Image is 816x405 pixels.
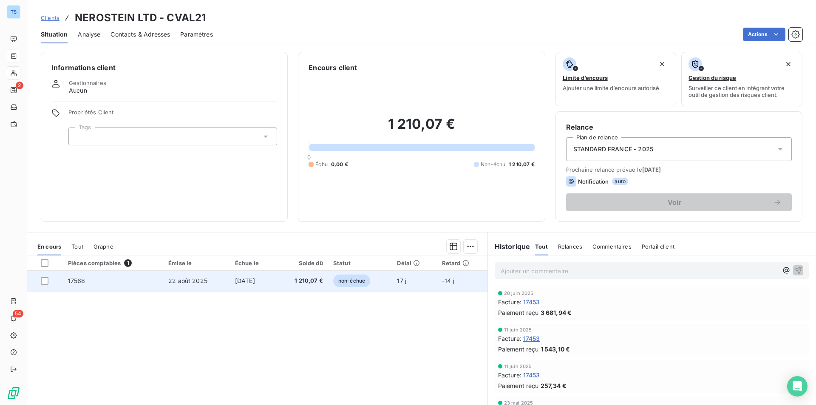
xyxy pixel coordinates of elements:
[397,277,406,284] span: 17 j
[75,10,206,25] h3: NEROSTEIN LTD - CVAL21
[787,376,807,397] div: Open Intercom Messenger
[68,277,85,284] span: 17568
[16,82,23,89] span: 2
[69,86,87,95] span: Aucun
[76,133,82,140] input: Ajouter une valeur
[523,297,540,306] span: 17453
[68,259,158,267] div: Pièces comptables
[41,14,59,22] a: Clients
[509,161,535,168] span: 1 210,07 €
[566,193,792,211] button: Voir
[566,166,792,173] span: Prochaine relance prévue le
[235,277,255,284] span: [DATE]
[488,241,530,252] h6: Historique
[168,260,225,266] div: Émise le
[69,79,106,86] span: Gestionnaires
[541,345,570,354] span: 1 543,10 €
[7,386,20,400] img: Logo LeanPay
[498,308,539,317] span: Paiement reçu
[93,243,113,250] span: Graphe
[555,52,677,106] button: Limite d’encoursAjouter une limite d’encours autorisé
[743,28,785,41] button: Actions
[51,62,277,73] h6: Informations client
[578,178,609,185] span: Notification
[235,260,271,266] div: Échue le
[333,260,387,266] div: Statut
[504,327,532,332] span: 11 juin 2025
[281,277,323,285] span: 1 210,07 €
[315,161,328,168] span: Échu
[592,243,632,250] span: Commentaires
[573,145,653,153] span: STANDARD FRANCE - 2025
[563,74,608,81] span: Limite d’encours
[281,260,323,266] div: Solde dû
[168,277,207,284] span: 22 août 2025
[7,5,20,19] div: TS
[688,74,736,81] span: Gestion du risque
[523,334,540,343] span: 17453
[612,178,628,185] span: auto
[68,109,277,121] span: Propriétés Client
[688,85,795,98] span: Surveiller ce client en intégrant votre outil de gestion des risques client.
[558,243,582,250] span: Relances
[481,161,505,168] span: Non-échu
[180,30,213,39] span: Paramètres
[504,291,534,296] span: 20 juin 2025
[442,277,454,284] span: -14 j
[309,116,534,141] h2: 1 210,07 €
[41,30,68,39] span: Situation
[642,166,661,173] span: [DATE]
[541,381,567,390] span: 257,34 €
[504,364,532,369] span: 11 juin 2025
[523,371,540,380] span: 17453
[566,122,792,132] h6: Relance
[331,161,348,168] span: 0,00 €
[442,260,482,266] div: Retard
[333,275,370,287] span: non-échue
[13,310,23,317] span: 54
[681,52,802,106] button: Gestion du risqueSurveiller ce client en intégrant votre outil de gestion des risques client.
[124,259,132,267] span: 1
[576,199,773,206] span: Voir
[37,243,61,250] span: En cours
[535,243,548,250] span: Tout
[541,308,572,317] span: 3 681,94 €
[110,30,170,39] span: Contacts & Adresses
[498,297,521,306] span: Facture :
[498,381,539,390] span: Paiement reçu
[307,154,311,161] span: 0
[642,243,674,250] span: Portail client
[71,243,83,250] span: Tout
[397,260,431,266] div: Délai
[498,371,521,380] span: Facture :
[78,30,100,39] span: Analyse
[563,85,659,91] span: Ajouter une limite d’encours autorisé
[41,14,59,21] span: Clients
[498,345,539,354] span: Paiement reçu
[498,334,521,343] span: Facture :
[309,62,357,73] h6: Encours client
